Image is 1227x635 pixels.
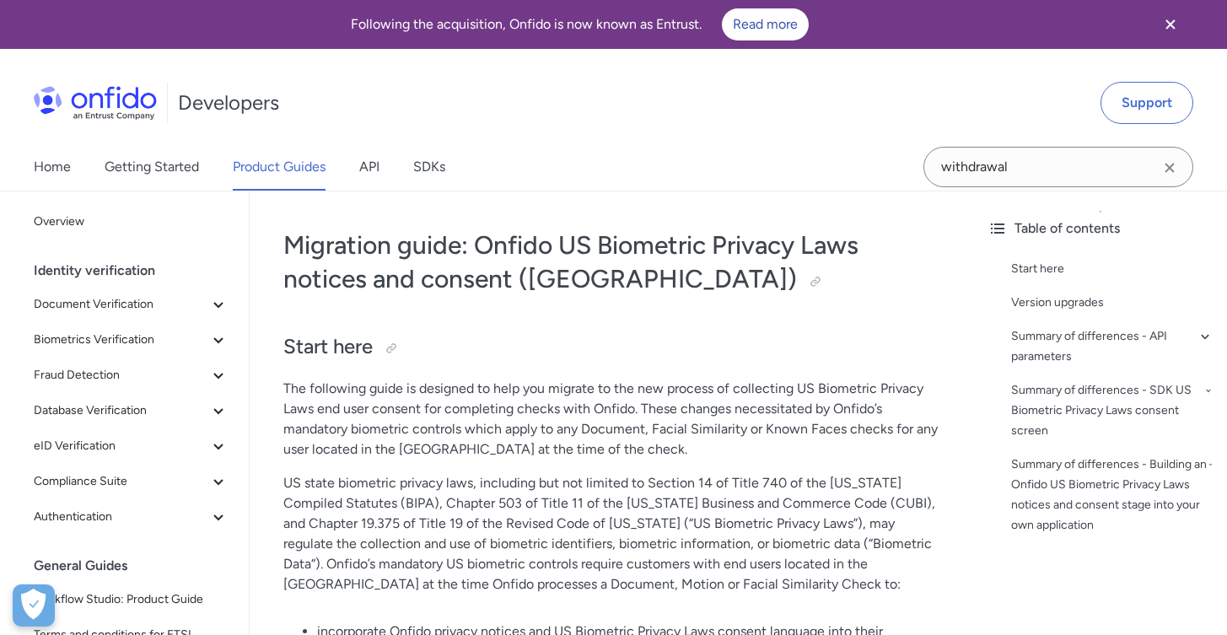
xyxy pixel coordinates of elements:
[34,365,208,385] span: Fraud Detection
[283,473,940,595] p: US state biometric privacy laws, including but not limited to Section 14 of Title 740 of the [US_...
[34,294,208,315] span: Document Verification
[923,147,1193,187] input: Onfido search input field
[1101,82,1193,124] a: Support
[34,86,157,120] img: Onfido Logo
[359,143,379,191] a: API
[34,549,242,583] div: General Guides
[1011,293,1214,313] a: Version upgrades
[105,143,199,191] a: Getting Started
[34,471,208,492] span: Compliance Suite
[233,143,326,191] a: Product Guides
[1011,326,1214,367] a: Summary of differences - API parameters
[283,333,940,362] h2: Start here
[34,436,208,456] span: eID Verification
[27,323,235,357] button: Biometrics Verification
[27,288,235,321] button: Document Verification
[1011,455,1214,535] a: Summary of differences - Building an Onfido US Biometric Privacy Laws notices and consent stage i...
[34,330,208,350] span: Biometrics Verification
[27,583,235,616] a: Workflow Studio: Product Guide
[1160,14,1181,35] svg: Close banner
[27,500,235,534] button: Authentication
[34,507,208,527] span: Authentication
[1011,380,1214,441] a: Summary of differences - SDK US Biometric Privacy Laws consent screen
[413,143,445,191] a: SDKs
[27,394,235,428] button: Database Verification
[1139,3,1202,46] button: Close banner
[283,379,940,460] p: The following guide is designed to help you migrate to the new process of collecting US Biometric...
[283,229,940,296] h1: Migration guide: Onfido US Biometric Privacy Laws notices and consent ([GEOGRAPHIC_DATA])
[34,401,208,421] span: Database Verification
[27,465,235,498] button: Compliance Suite
[20,8,1139,40] div: Following the acquisition, Onfido is now known as Entrust.
[722,8,809,40] a: Read more
[988,218,1214,239] div: Table of contents
[34,254,242,288] div: Identity verification
[27,205,235,239] a: Overview
[178,89,279,116] h1: Developers
[1160,158,1180,178] svg: Clear search field button
[27,429,235,463] button: eID Verification
[34,589,229,610] span: Workflow Studio: Product Guide
[1011,259,1214,279] a: Start here
[27,358,235,392] button: Fraud Detection
[13,584,55,627] div: Cookie Preferences
[34,143,71,191] a: Home
[34,212,229,232] span: Overview
[13,584,55,627] button: Open Preferences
